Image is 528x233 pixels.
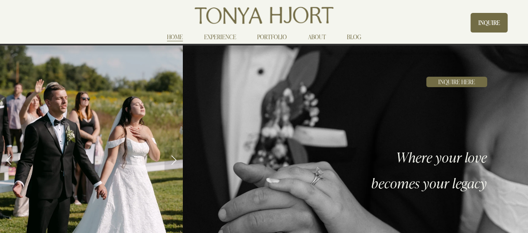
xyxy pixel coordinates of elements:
a: HOME [167,32,183,42]
a: ABOUT [308,32,326,42]
a: EXPERIENCE [204,32,236,42]
a: INQUIRE [470,13,507,33]
img: Tonya Hjort [193,4,335,27]
h3: Where your love [325,150,487,164]
a: Next Slide [164,147,183,172]
h3: becomes your legacy [325,176,487,190]
a: PORTFOLIO [257,32,287,42]
a: INQUIRE HERE [426,77,487,87]
a: BLOG [347,32,361,42]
